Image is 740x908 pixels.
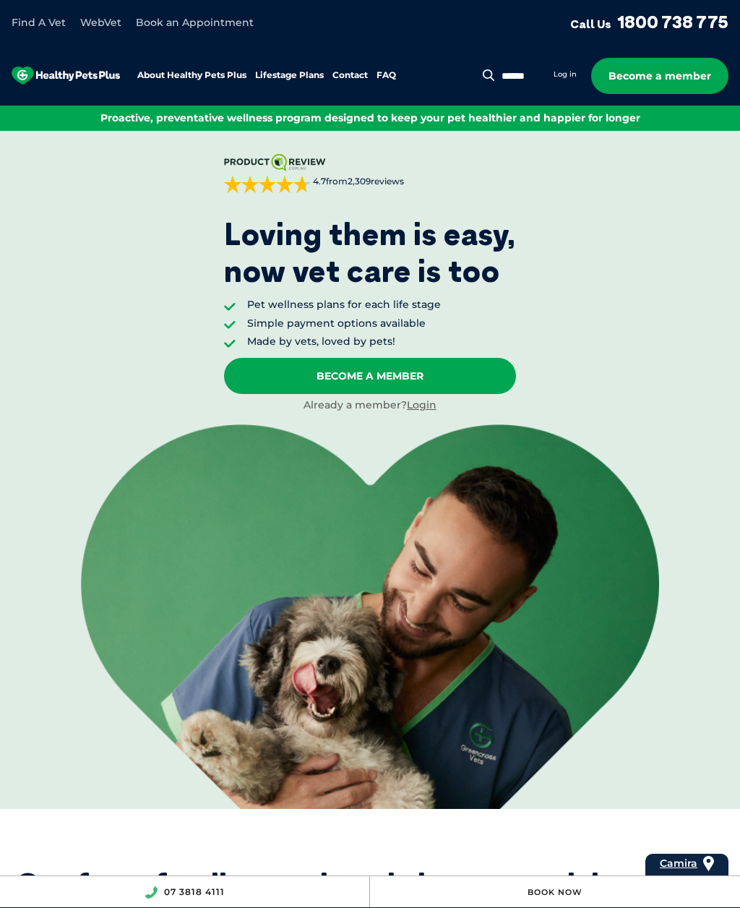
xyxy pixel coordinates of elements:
a: Log in [554,69,577,80]
img: hpp-logo [12,67,120,85]
a: Book an Appointment [136,16,254,29]
a: Become a member [591,58,728,94]
a: FAQ [377,71,396,80]
li: Made by vets, loved by pets! [247,335,441,349]
a: Contact [332,71,368,80]
li: Pet wellness plans for each life stage [247,298,441,312]
img: <p>Loving them is easy, <br /> now vet care is too</p> [81,424,659,809]
a: Book Now [528,887,582,897]
li: Simple payment options available [247,317,441,331]
a: Find A Vet [12,16,66,29]
div: Already a member? [224,398,516,413]
span: from [311,176,404,188]
span: Call Us [570,17,611,31]
p: Loving them is easy, now vet care is too [224,216,516,289]
span: Proactive, preventative wellness program designed to keep your pet healthier and happier for longer [100,111,640,124]
button: Search [480,68,498,82]
a: About Healthy Pets Plus [137,71,246,80]
a: Call Us1800 738 775 [570,11,728,33]
a: 07 3818 4111 [164,886,225,897]
strong: 4.7 [313,176,326,187]
span: Camira [660,857,697,870]
span: 2,309 reviews [348,176,404,187]
a: Lifestage Plans [255,71,324,80]
img: location_phone.svg [145,886,158,899]
div: 4.7 out of 5 stars [224,176,311,193]
img: location_pin.svg [703,856,714,872]
a: Camira [660,854,697,873]
a: Become A Member [224,358,516,394]
a: WebVet [80,16,121,29]
a: 4.7from2,309reviews [224,154,516,193]
a: Login [407,398,436,411]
